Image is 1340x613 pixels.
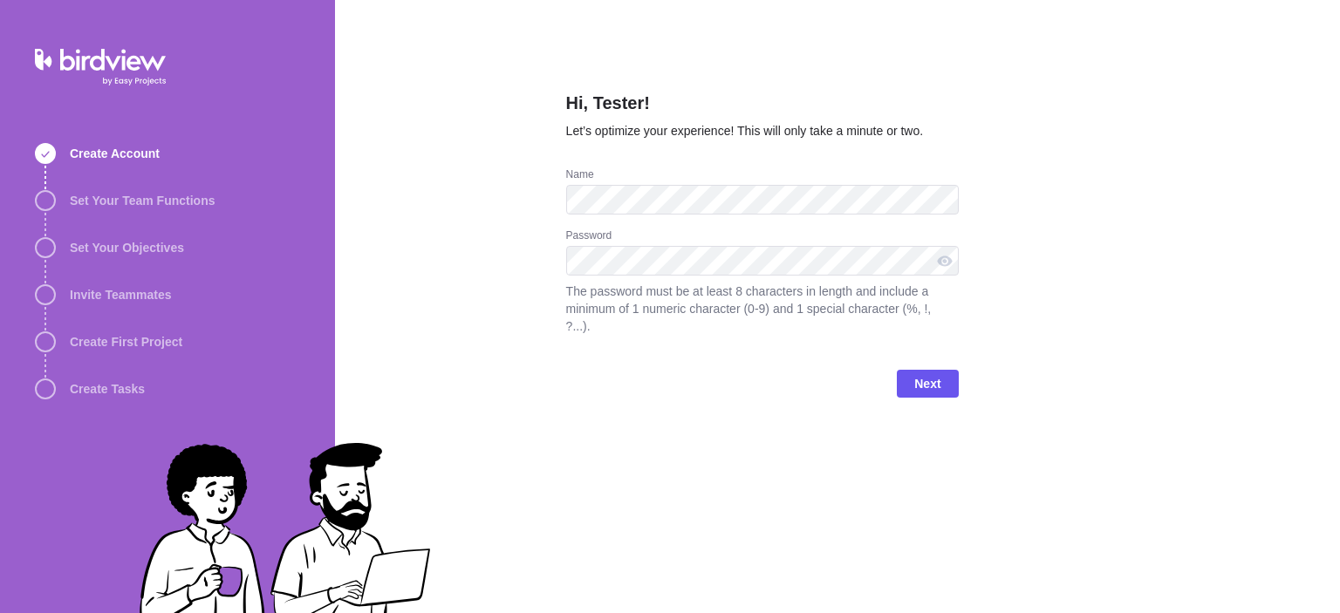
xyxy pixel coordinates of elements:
div: Password [566,228,959,246]
span: Create Account [70,145,160,162]
span: Let’s optimize your experience! This will only take a minute or two. [566,124,924,138]
span: Next [914,373,940,394]
div: Name [566,167,959,185]
span: Set Your Objectives [70,239,184,256]
span: Create First Project [70,333,182,351]
span: The password must be at least 8 characters in length and include a minimum of 1 numeric character... [566,283,959,335]
span: Next [897,370,958,398]
span: Create Tasks [70,380,145,398]
span: Invite Teammates [70,286,171,303]
h2: Hi, Tester! [566,91,959,122]
span: Set Your Team Functions [70,192,215,209]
